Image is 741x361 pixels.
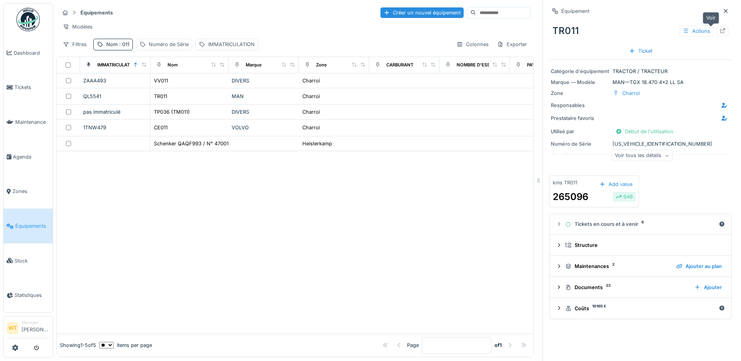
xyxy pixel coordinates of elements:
[386,62,413,68] div: CARBURANT
[232,108,296,116] div: DIVERS
[59,39,90,50] div: Filtres
[551,79,730,86] div: MAN — TGX 18.470 4x2 LL SA
[565,241,722,249] div: Structure
[457,62,497,68] div: NOMBRE D'ESSIEU
[553,238,728,252] summary: Structure
[106,41,129,48] div: Nom
[302,140,332,147] div: Heisterkamp
[553,259,728,273] summary: Maintenances2Ajouter au plan
[15,222,50,230] span: Équipements
[553,179,577,186] div: kms TR011
[232,77,296,84] div: DIVERS
[168,62,178,68] div: Nom
[565,220,716,228] div: Tickets en cours et à venir
[149,41,189,48] div: Numéro de Série
[612,126,677,137] div: Début de l'utilisation
[154,140,230,147] div: Schenker QAQF993 / N° 470011
[551,68,609,75] div: Catégorie d'équipement
[691,282,725,293] div: Ajouter
[553,217,728,232] summary: Tickets en cours et à venir6
[7,322,18,334] li: WT
[551,140,609,148] div: Numéro de Série
[14,84,50,91] span: Tickets
[154,77,168,84] div: VV011
[4,139,53,174] a: Agenda
[246,62,262,68] div: Marque
[83,108,147,116] div: pas immatriculé
[154,93,167,100] div: TR011
[83,93,147,100] div: QL5541
[565,263,670,270] div: Maintenances
[302,93,320,100] div: Charroi
[679,25,714,37] div: Actions
[626,46,655,56] div: Ticket
[14,257,50,264] span: Stock
[551,68,730,75] div: TRACTOR / TRACTEUR
[565,284,688,291] div: Documents
[703,12,719,23] div: Voir
[551,114,609,122] div: Prestataire favoris
[12,188,50,195] span: Zones
[565,305,716,312] div: Coûts
[232,124,296,131] div: VOLVO
[16,8,40,31] img: Badge_color-CXgf-gQk.svg
[553,301,728,316] summary: Coûts10165 €
[15,118,50,126] span: Maintenance
[14,291,50,299] span: Statistiques
[551,128,609,135] div: Utilisé par
[551,79,609,86] div: Marque — Modèle
[154,108,190,116] div: TP036 (TM011)
[118,41,129,47] span: : 011
[622,89,640,97] div: Charroi
[4,70,53,105] a: Tickets
[302,124,320,131] div: Charroi
[561,7,589,15] div: Équipement
[551,102,609,109] div: Responsables
[21,320,50,325] div: Manager
[4,105,53,139] a: Maintenance
[154,124,168,131] div: CE011
[453,39,492,50] div: Colonnes
[553,280,728,295] summary: Documents23Ajouter
[4,243,53,278] a: Stock
[232,93,296,100] div: MAN
[596,179,636,189] div: Add value
[4,278,53,313] a: Statistiques
[527,62,538,68] div: PAYS
[611,150,673,161] div: Voir tous les détails
[83,77,147,84] div: ZAAA493
[551,89,609,97] div: Zone
[302,108,320,116] div: Charroi
[4,209,53,243] a: Équipements
[407,341,419,349] div: Page
[673,261,725,272] div: Ajouter au plan
[59,21,96,32] div: Modèles
[495,341,502,349] strong: of 1
[77,9,116,16] strong: Équipements
[316,62,327,68] div: Zone
[97,62,138,68] div: IMMATRICULATION
[208,41,255,48] div: IMMATRICULATION
[302,77,320,84] div: Charroi
[21,320,50,336] li: [PERSON_NAME]
[14,49,50,57] span: Dashboard
[494,39,530,50] div: Exporter
[4,174,53,209] a: Zones
[380,7,464,18] div: Créer un nouvel équipement
[60,341,96,349] div: Showing 1 - 5 of 5
[553,190,588,204] div: 265096
[83,124,147,131] div: 1TNW479
[549,21,732,41] div: TR011
[616,193,633,200] div: 649
[7,320,50,338] a: WT Manager[PERSON_NAME]
[99,341,152,349] div: items per page
[551,140,730,148] div: [US_VEHICLE_IDENTIFICATION_NUMBER]
[13,153,50,161] span: Agenda
[4,36,53,70] a: Dashboard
